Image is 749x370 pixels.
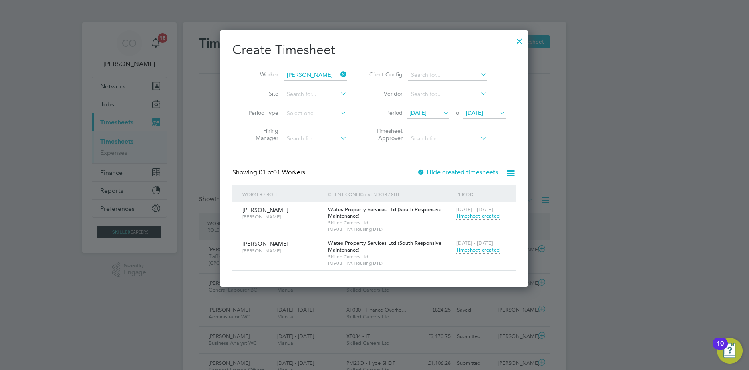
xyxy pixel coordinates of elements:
[456,212,500,220] span: Timesheet created
[326,185,454,203] div: Client Config / Vendor / Site
[284,108,347,119] input: Select one
[328,220,452,226] span: Skilled Careers Ltd
[259,168,273,176] span: 01 of
[242,240,288,247] span: [PERSON_NAME]
[408,70,487,81] input: Search for...
[717,338,743,364] button: Open Resource Center, 10 new notifications
[367,90,403,97] label: Vendor
[284,70,347,81] input: Search for...
[240,185,326,203] div: Worker / Role
[456,206,493,213] span: [DATE] - [DATE]
[242,206,288,214] span: [PERSON_NAME]
[367,109,403,116] label: Period
[408,89,487,100] input: Search for...
[456,240,493,246] span: [DATE] - [DATE]
[242,248,322,254] span: [PERSON_NAME]
[328,240,441,253] span: Wates Property Services Ltd (South Responsive Maintenance)
[284,89,347,100] input: Search for...
[328,260,452,266] span: IM90B - PA Housing DTD
[242,90,278,97] label: Site
[242,127,278,142] label: Hiring Manager
[328,254,452,260] span: Skilled Careers Ltd
[232,168,307,177] div: Showing
[717,344,724,354] div: 10
[259,168,305,176] span: 01 Workers
[454,185,508,203] div: Period
[417,168,498,176] label: Hide created timesheets
[466,109,483,116] span: [DATE]
[456,246,500,254] span: Timesheet created
[408,133,487,144] input: Search for...
[328,206,441,220] span: Wates Property Services Ltd (South Responsive Maintenance)
[409,109,427,116] span: [DATE]
[451,108,461,118] span: To
[367,127,403,142] label: Timesheet Approver
[242,109,278,116] label: Period Type
[242,71,278,78] label: Worker
[232,42,516,58] h2: Create Timesheet
[328,226,452,232] span: IM90B - PA Housing DTD
[284,133,347,144] input: Search for...
[367,71,403,78] label: Client Config
[242,214,322,220] span: [PERSON_NAME]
